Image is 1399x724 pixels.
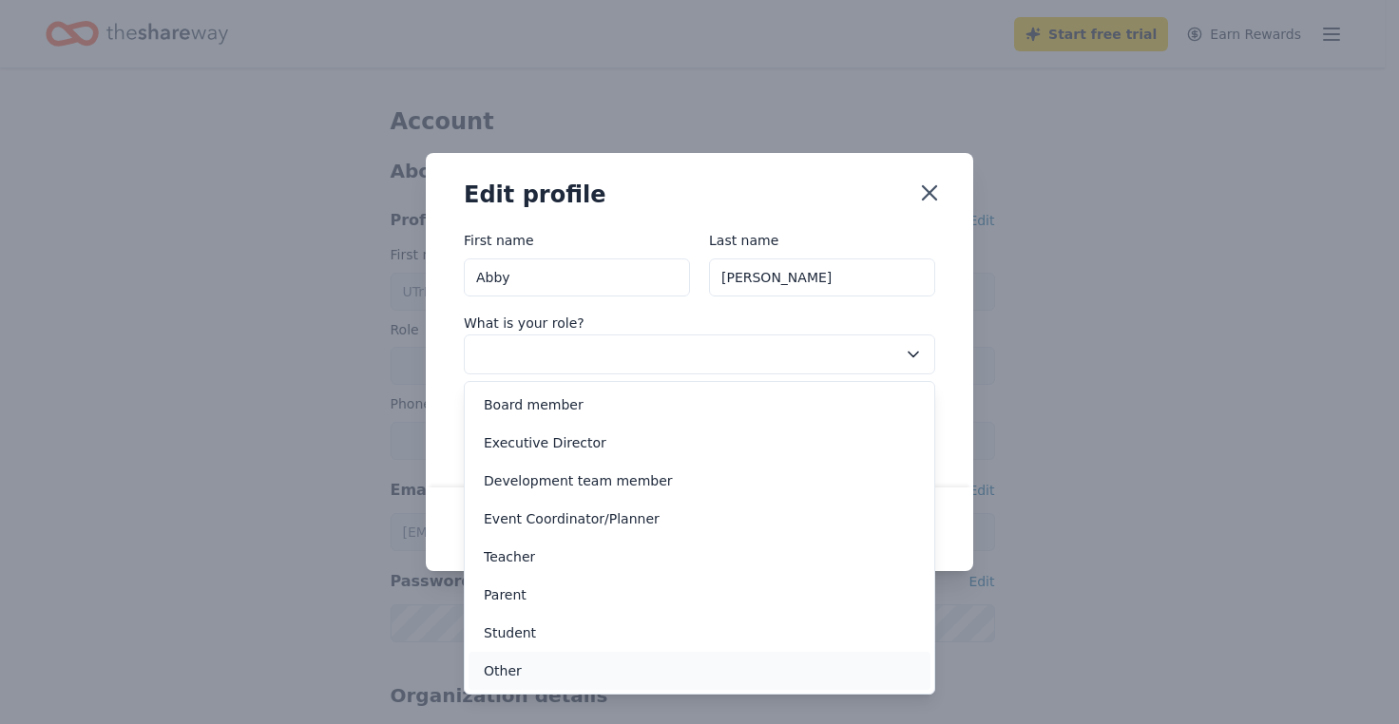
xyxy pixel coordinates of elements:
div: Development team member [484,469,673,492]
div: Teacher [484,545,535,568]
div: Board member [484,393,584,416]
div: Parent [484,583,527,606]
div: Student [484,621,536,644]
div: Executive Director [484,431,606,454]
div: Other [484,659,522,682]
div: Event Coordinator/Planner [484,507,660,530]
